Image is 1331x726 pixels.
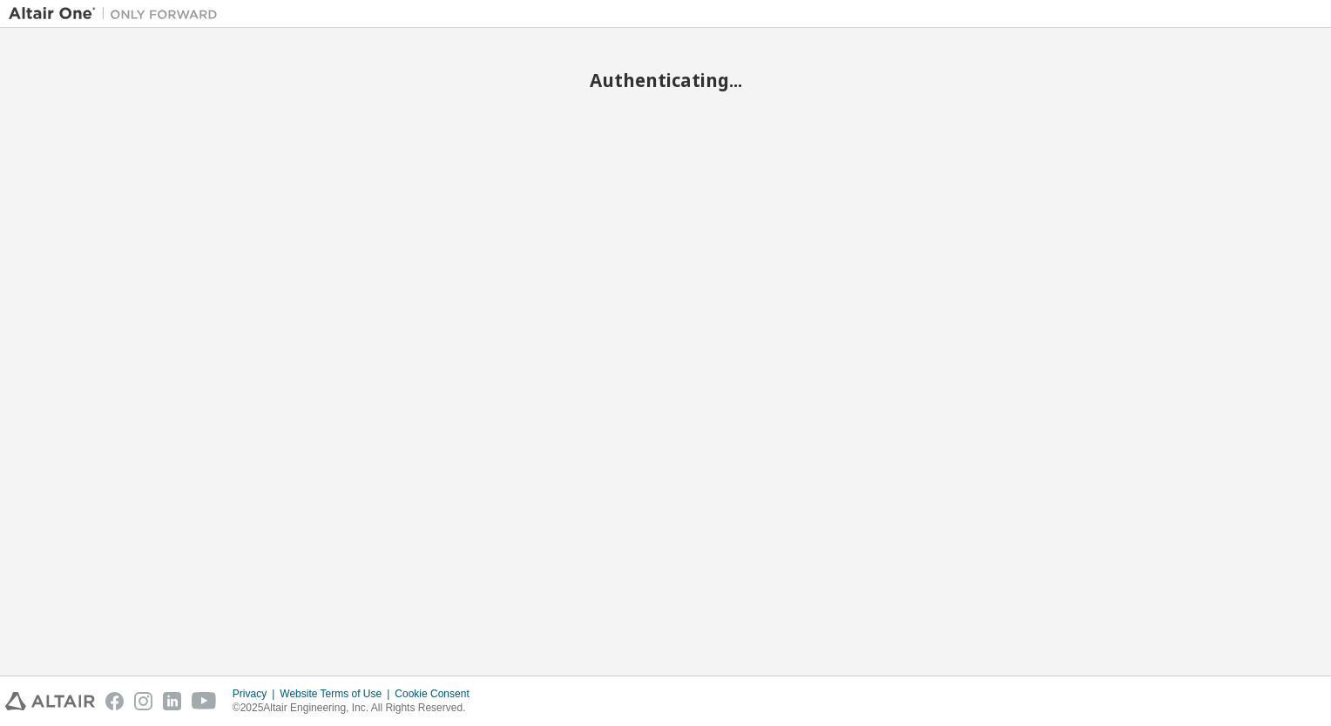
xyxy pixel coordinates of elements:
[163,692,181,710] img: linkedin.svg
[284,687,412,701] div: Website Terms of Use
[233,701,502,716] p: © 2025 Altair Engineering, Inc. All Rights Reserved.
[9,5,226,23] img: Altair One
[412,687,502,701] div: Cookie Consent
[5,692,95,710] img: altair_logo.svg
[134,692,152,710] img: instagram.svg
[192,692,217,710] img: youtube.svg
[105,692,124,710] img: facebook.svg
[233,687,284,701] div: Privacy
[9,69,1322,91] h2: Authenticating...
